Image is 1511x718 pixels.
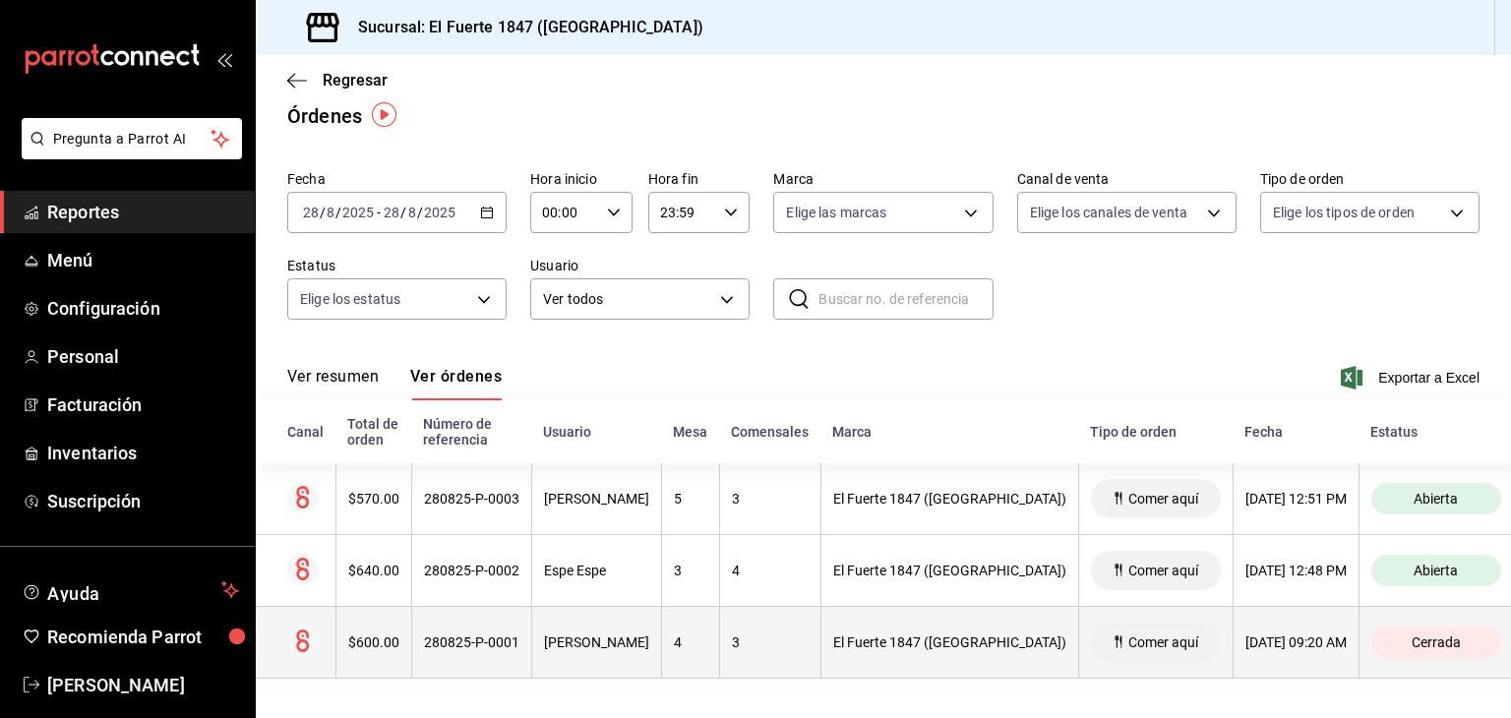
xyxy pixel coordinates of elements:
span: Elige los estatus [300,289,400,309]
span: Abierta [1406,563,1466,578]
div: $600.00 [348,634,399,650]
div: 280825-P-0001 [424,634,519,650]
span: Cerrada [1404,634,1469,650]
input: -- [326,205,335,220]
div: navigation tabs [287,367,502,400]
div: 3 [732,491,809,507]
span: / [320,205,326,220]
a: Pregunta a Parrot AI [14,143,242,163]
div: El Fuerte 1847 ([GEOGRAPHIC_DATA]) [833,634,1066,650]
div: Tipo de orden [1090,424,1221,440]
span: Inventarios [47,440,239,466]
span: / [335,205,341,220]
div: 5 [674,491,707,507]
label: Hora fin [648,172,751,186]
label: Estatus [287,259,507,272]
span: Recomienda Parrot [47,624,239,650]
div: 280825-P-0002 [424,563,519,578]
div: [PERSON_NAME] [544,491,649,507]
button: Regresar [287,71,388,90]
span: Configuración [47,295,239,322]
button: Exportar a Excel [1345,366,1480,389]
label: Hora inicio [530,172,633,186]
label: Usuario [530,259,750,272]
div: Total de orden [347,416,399,448]
span: Elige los canales de venta [1030,203,1187,222]
div: Mesa [673,424,707,440]
label: Tipo de orden [1260,172,1480,186]
div: El Fuerte 1847 ([GEOGRAPHIC_DATA]) [833,491,1066,507]
input: -- [302,205,320,220]
span: Pregunta a Parrot AI [53,129,212,150]
span: Regresar [323,71,388,90]
label: Canal de venta [1017,172,1237,186]
span: Abierta [1406,491,1466,507]
label: Marca [773,172,993,186]
div: 3 [674,563,707,578]
div: Estatus [1370,424,1501,440]
input: Buscar no. de referencia [818,279,993,319]
span: Ayuda [47,578,213,602]
div: [DATE] 12:48 PM [1245,563,1347,578]
div: [DATE] 12:51 PM [1245,491,1347,507]
span: Personal [47,343,239,370]
input: -- [383,205,400,220]
span: Ver todos [543,289,713,310]
div: $570.00 [348,491,399,507]
button: Ver resumen [287,367,379,400]
button: open_drawer_menu [216,51,232,67]
div: [DATE] 09:20 AM [1245,634,1347,650]
input: ---- [341,205,375,220]
div: El Fuerte 1847 ([GEOGRAPHIC_DATA]) [833,563,1066,578]
span: Suscripción [47,488,239,514]
div: Número de referencia [423,416,519,448]
div: Espe Espe [544,563,649,578]
span: - [377,205,381,220]
div: 4 [674,634,707,650]
div: [PERSON_NAME] [544,634,649,650]
span: Comer aquí [1120,491,1206,507]
span: Facturación [47,391,239,418]
button: Pregunta a Parrot AI [22,118,242,159]
div: $640.00 [348,563,399,578]
span: [PERSON_NAME] [47,672,239,698]
span: Comer aquí [1120,634,1206,650]
div: 4 [732,563,809,578]
div: 3 [732,634,809,650]
div: Comensales [731,424,809,440]
div: Canal [287,424,324,440]
div: Fecha [1244,424,1347,440]
div: 280825-P-0003 [424,491,519,507]
input: ---- [423,205,456,220]
div: Usuario [543,424,649,440]
span: Elige los tipos de orden [1273,203,1415,222]
button: Ver órdenes [410,367,502,400]
div: Marca [832,424,1066,440]
img: Tooltip marker [372,102,396,127]
span: Comer aquí [1120,563,1206,578]
span: / [400,205,406,220]
div: Órdenes [287,101,362,131]
label: Fecha [287,172,507,186]
span: Menú [47,247,239,273]
span: Reportes [47,199,239,225]
span: / [417,205,423,220]
span: Elige las marcas [786,203,886,222]
input: -- [407,205,417,220]
h3: Sucursal: El Fuerte 1847 ([GEOGRAPHIC_DATA]) [342,16,703,39]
